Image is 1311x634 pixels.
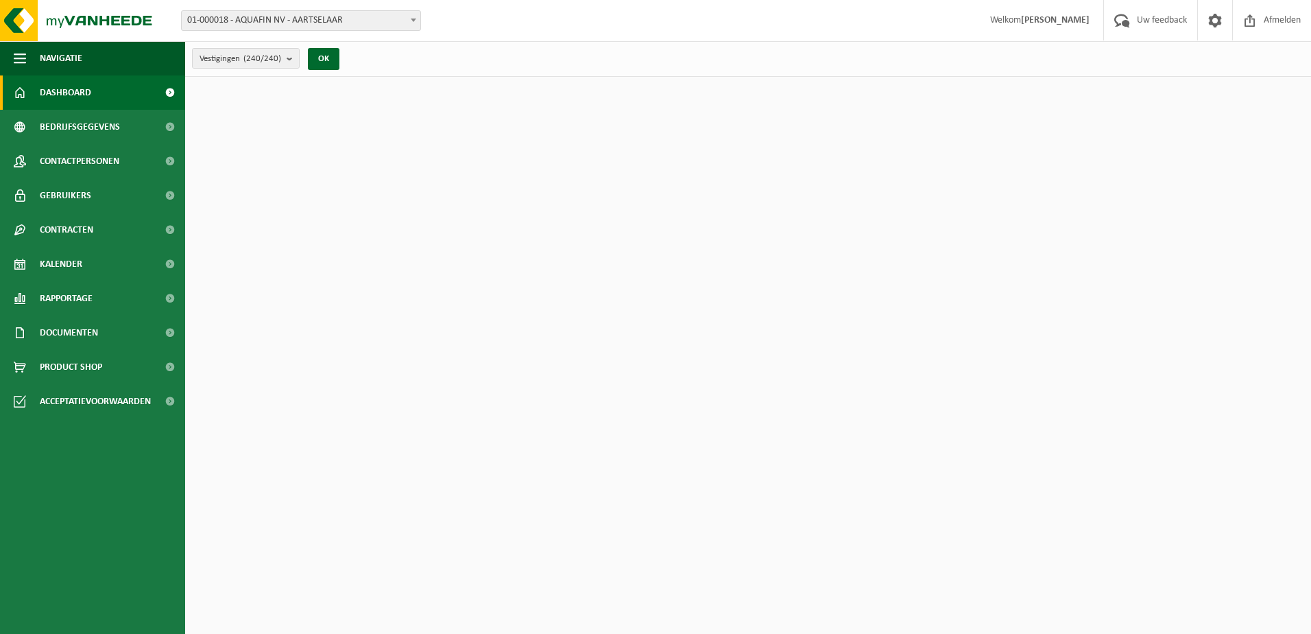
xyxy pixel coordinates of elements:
[40,213,93,247] span: Contracten
[308,48,339,70] button: OK
[200,49,281,69] span: Vestigingen
[40,144,119,178] span: Contactpersonen
[40,281,93,316] span: Rapportage
[40,110,120,144] span: Bedrijfsgegevens
[40,178,91,213] span: Gebruikers
[40,247,82,281] span: Kalender
[40,350,102,384] span: Product Shop
[40,75,91,110] span: Dashboard
[192,48,300,69] button: Vestigingen(240/240)
[40,316,98,350] span: Documenten
[40,384,151,419] span: Acceptatievoorwaarden
[1021,15,1090,25] strong: [PERSON_NAME]
[40,41,82,75] span: Navigatie
[181,10,421,31] span: 01-000018 - AQUAFIN NV - AARTSELAAR
[243,54,281,63] count: (240/240)
[182,11,420,30] span: 01-000018 - AQUAFIN NV - AARTSELAAR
